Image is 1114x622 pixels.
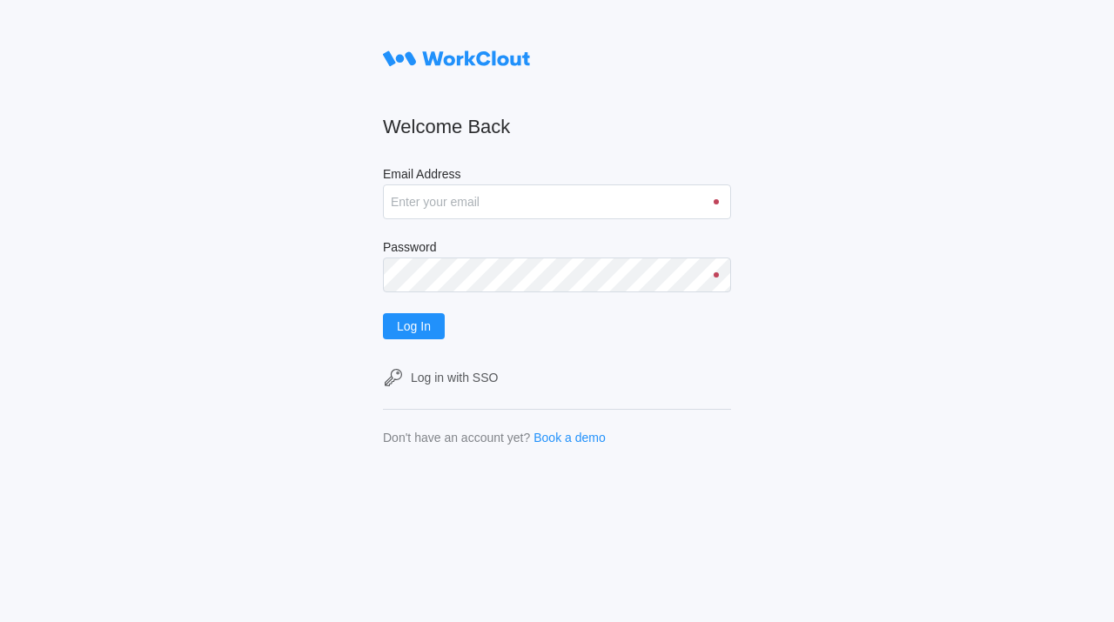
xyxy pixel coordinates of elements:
[411,371,498,385] div: Log in with SSO
[383,431,530,445] div: Don't have an account yet?
[383,167,731,184] label: Email Address
[383,115,731,139] h2: Welcome Back
[383,184,731,219] input: Enter your email
[383,367,731,388] a: Log in with SSO
[383,240,731,257] label: Password
[383,313,445,339] button: Log In
[534,431,606,445] a: Book a demo
[397,320,431,332] span: Log In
